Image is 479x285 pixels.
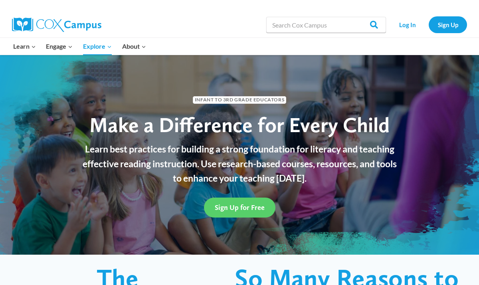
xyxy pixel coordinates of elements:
[46,41,73,51] span: Engage
[193,96,286,104] span: Infant to 3rd Grade Educators
[390,16,425,33] a: Log In
[78,142,401,186] p: Learn best practices for building a strong foundation for literacy and teaching effective reading...
[215,203,265,212] span: Sign Up for Free
[13,41,36,51] span: Learn
[83,41,112,51] span: Explore
[8,38,151,55] nav: Primary Navigation
[390,16,467,33] nav: Secondary Navigation
[12,18,101,32] img: Cox Campus
[266,17,386,33] input: Search Cox Campus
[204,198,275,217] a: Sign Up for Free
[122,41,146,51] span: About
[429,16,467,33] a: Sign Up
[89,112,390,137] span: Make a Difference for Every Child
